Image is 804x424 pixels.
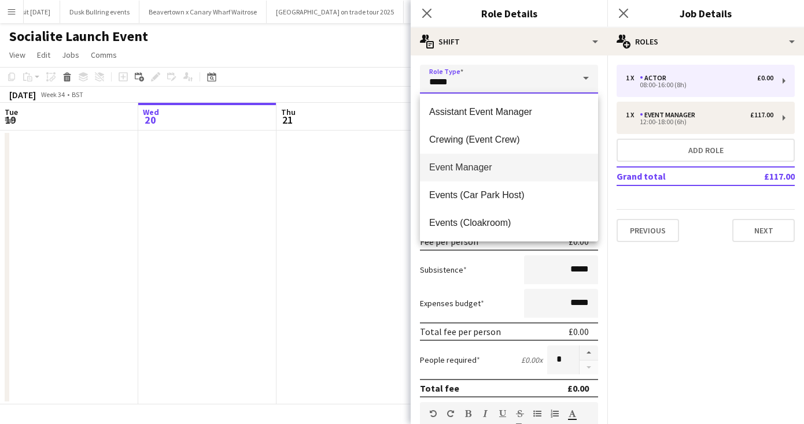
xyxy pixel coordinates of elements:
label: Subsistence [420,265,467,275]
h3: Job Details [607,6,804,21]
button: Italic [481,409,489,418]
span: 19 [3,113,18,127]
button: Next [732,219,795,242]
button: Add role [617,139,795,162]
span: Week 34 [38,90,67,99]
span: Events (Cloakroom) [429,217,589,228]
button: Beavertown x Canary Wharf Waitrose [139,1,267,23]
h1: Socialite Launch Event [9,28,148,45]
span: 20 [141,113,159,127]
div: Fee per person [420,236,478,247]
span: Crewing (Event Crew) [429,134,589,145]
span: Assistant Event Manager [429,106,589,117]
span: 21 [279,113,296,127]
div: Roles [607,28,804,55]
button: Redo [447,409,455,418]
button: Undo [429,409,437,418]
div: 12:00-18:00 (6h) [626,119,773,125]
span: Comms [91,50,117,60]
span: Edit [37,50,50,60]
span: Jobs [62,50,79,60]
h3: Role Details [411,6,607,21]
a: Edit [32,47,55,62]
td: £117.00 [726,167,795,185]
button: Bold [464,409,472,418]
div: Actor [640,74,671,82]
div: 08:00-16:00 (8h) [626,82,773,88]
button: Underline [499,409,507,418]
span: View [9,50,25,60]
button: [GEOGRAPHIC_DATA] on trade tour 2025 [267,1,404,23]
div: Total fee per person [420,326,501,337]
div: £0.00 [757,74,773,82]
span: Thu [281,107,296,117]
span: Wed [143,107,159,117]
a: Comms [86,47,121,62]
div: [DATE] [9,89,36,101]
button: Increase [580,345,598,360]
button: Text Color [568,409,576,418]
button: Ordered List [551,409,559,418]
div: 1 x [626,111,640,119]
a: Jobs [57,47,84,62]
div: £117.00 [750,111,773,119]
span: Event Manager [429,162,589,173]
label: Expenses budget [420,298,484,308]
button: Stella Trainings 2025 [404,1,484,23]
div: BST [72,90,83,99]
div: £0.00 [569,326,589,337]
div: Event Manager [640,111,700,119]
button: Dusk Bullring events [60,1,139,23]
div: £0.00 x [521,355,543,365]
td: Grand total [617,167,726,185]
div: Shift [411,28,607,55]
div: 1 x [626,74,640,82]
span: Tue [5,107,18,117]
button: Strikethrough [516,409,524,418]
a: View [5,47,30,62]
div: Total fee [420,382,459,394]
button: Previous [617,219,679,242]
div: £0.00 [569,236,589,247]
div: £0.00 [567,382,589,394]
button: Unordered List [533,409,541,418]
span: Events (Car Park Host) [429,189,589,200]
label: People required [420,355,480,365]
